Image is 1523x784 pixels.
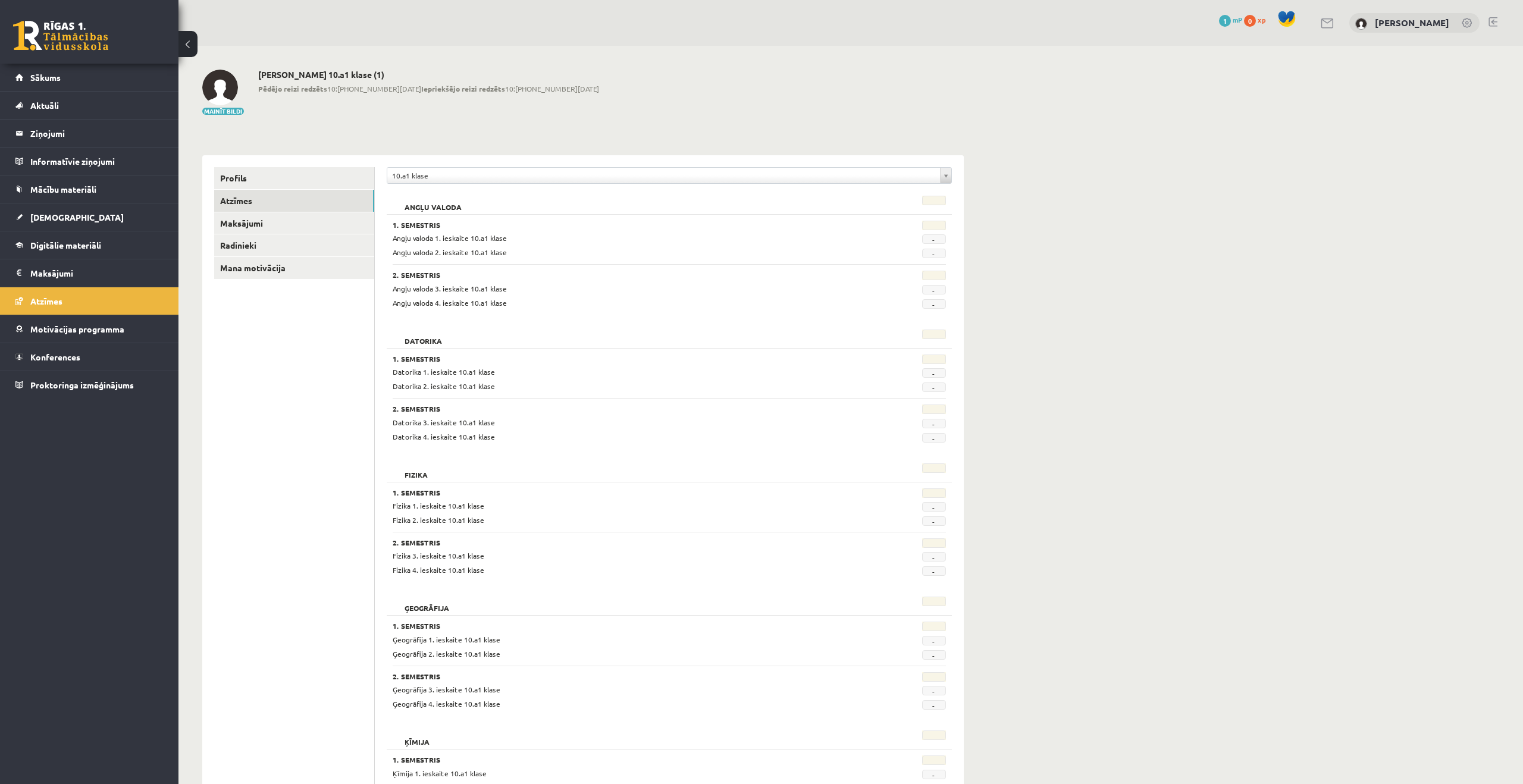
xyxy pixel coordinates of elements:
span: Sākums [30,72,61,83]
b: Pēdējo reizi redzēts [258,84,327,93]
h2: Datorika [393,330,454,341]
span: Datorika 3. ieskaite 10.a1 klase [393,418,495,427]
img: Klāvs Krūziņš [1355,18,1367,30]
span: - [922,433,946,443]
span: - [922,566,946,576]
span: - [922,234,946,244]
span: - [922,368,946,378]
span: - [922,516,946,526]
span: - [922,249,946,258]
span: Ģeogrāfija 1. ieskaite 10.a1 klase [393,635,500,644]
a: Proktoringa izmēģinājums [15,371,164,399]
a: Radinieki [214,234,374,256]
span: - [922,700,946,710]
a: Konferences [15,343,164,371]
span: 10.a1 klase [392,168,936,183]
a: Mana motivācija [214,257,374,279]
a: Atzīmes [214,190,374,212]
span: Ģeogrāfija 2. ieskaite 10.a1 klase [393,649,500,658]
span: Angļu valoda 1. ieskaite 10.a1 klase [393,233,507,243]
h2: Ģeogrāfija [393,597,461,609]
span: Aktuāli [30,100,59,111]
span: Fizika 1. ieskaite 10.a1 klase [393,501,484,510]
span: - [922,650,946,660]
a: Digitālie materiāli [15,231,164,259]
legend: Ziņojumi [30,120,164,147]
b: Iepriekšējo reizi redzēts [421,84,505,93]
a: Profils [214,167,374,189]
a: Maksājumi [15,259,164,287]
span: Fizika 2. ieskaite 10.a1 klase [393,515,484,525]
span: Ģeogrāfija 3. ieskaite 10.a1 klase [393,685,500,694]
span: Datorika 2. ieskaite 10.a1 klase [393,381,495,391]
span: [DEMOGRAPHIC_DATA] [30,212,124,222]
span: - [922,502,946,512]
span: 0 [1244,15,1256,27]
h3: 1. Semestris [393,488,851,497]
a: 1 mP [1219,15,1242,24]
legend: Maksājumi [30,259,164,287]
span: - [922,552,946,562]
span: mP [1233,15,1242,24]
a: Atzīmes [15,287,164,315]
h3: 1. Semestris [393,355,851,363]
h3: 1. Semestris [393,755,851,764]
h3: 1. Semestris [393,221,851,229]
span: Fizika 3. ieskaite 10.a1 klase [393,551,484,560]
span: Datorika 4. ieskaite 10.a1 klase [393,432,495,441]
span: Angļu valoda 3. ieskaite 10.a1 klase [393,284,507,293]
span: xp [1258,15,1265,24]
span: Atzīmes [30,296,62,306]
a: Ziņojumi [15,120,164,147]
h2: Fizika [393,463,440,475]
h3: 1. Semestris [393,622,851,630]
span: Konferences [30,352,80,362]
a: Informatīvie ziņojumi [15,148,164,175]
span: - [922,686,946,695]
span: - [922,636,946,645]
a: Mācību materiāli [15,175,164,203]
span: Ģeogrāfija 4. ieskaite 10.a1 klase [393,699,500,708]
span: Motivācijas programma [30,324,124,334]
h3: 2. Semestris [393,271,851,279]
span: Proktoringa izmēģinājums [30,380,134,390]
span: - [922,770,946,779]
span: Mācību materiāli [30,184,96,195]
h2: [PERSON_NAME] 10.a1 klase (1) [258,70,599,80]
span: 1 [1219,15,1231,27]
h3: 2. Semestris [393,672,851,680]
a: Aktuāli [15,92,164,119]
a: Sākums [15,64,164,91]
a: 0 xp [1244,15,1271,24]
span: Angļu valoda 2. ieskaite 10.a1 klase [393,247,507,257]
h2: Angļu valoda [393,196,474,208]
legend: Informatīvie ziņojumi [30,148,164,175]
span: Digitālie materiāli [30,240,101,250]
button: Mainīt bildi [202,108,244,115]
span: - [922,382,946,392]
a: Rīgas 1. Tālmācības vidusskola [13,21,108,51]
a: 10.a1 klase [387,168,951,183]
span: - [922,299,946,309]
img: Klāvs Krūziņš [202,70,238,105]
span: Angļu valoda 4. ieskaite 10.a1 klase [393,298,507,308]
a: Motivācijas programma [15,315,164,343]
a: [DEMOGRAPHIC_DATA] [15,203,164,231]
span: - [922,285,946,294]
span: - [922,419,946,428]
span: Datorika 1. ieskaite 10.a1 klase [393,367,495,377]
h3: 2. Semestris [393,404,851,413]
span: Ķīmija 1. ieskaite 10.a1 klase [393,769,487,778]
span: Fizika 4. ieskaite 10.a1 klase [393,565,484,575]
a: Maksājumi [214,212,374,234]
h3: 2. Semestris [393,538,851,547]
span: 10:[PHONE_NUMBER][DATE] 10:[PHONE_NUMBER][DATE] [258,83,599,94]
a: [PERSON_NAME] [1375,17,1449,29]
h2: Ķīmija [393,730,441,742]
